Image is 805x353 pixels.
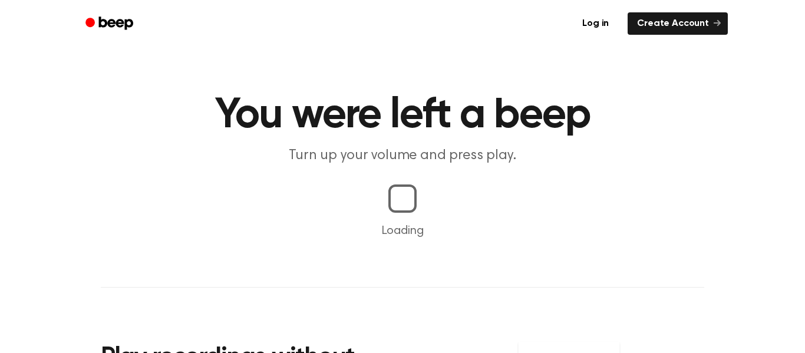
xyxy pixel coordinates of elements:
[101,94,704,137] h1: You were left a beep
[176,146,629,166] p: Turn up your volume and press play.
[77,12,144,35] a: Beep
[14,222,791,240] p: Loading
[570,10,621,37] a: Log in
[628,12,728,35] a: Create Account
